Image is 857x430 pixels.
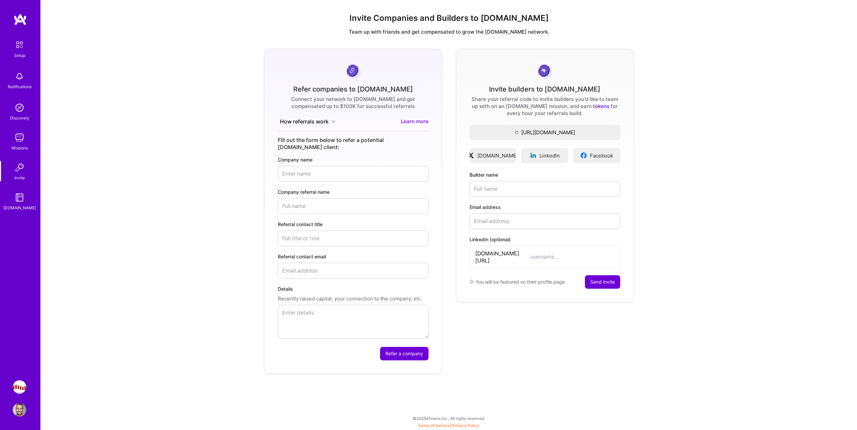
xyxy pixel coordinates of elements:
div: You will be featured on their profile page. [470,275,566,289]
label: Details [278,285,428,292]
div: Invite [14,174,25,181]
div: Discovery [10,114,29,121]
label: Company name [278,156,428,163]
img: guide book [13,191,26,204]
input: Email address [470,213,620,229]
a: Learn more [401,118,428,126]
input: Email address [278,263,428,279]
div: Refer companies to [DOMAIN_NAME] [293,86,413,93]
img: setup [12,38,27,52]
img: facebookLogo [580,152,587,159]
label: Email address [470,204,620,211]
div: Invite builders to [DOMAIN_NAME] [489,86,600,93]
button: How referrals work [278,118,337,126]
button: [URL][DOMAIN_NAME] [470,125,620,140]
a: [DOMAIN_NAME] [470,148,516,163]
img: discovery [13,101,26,114]
img: teamwork [13,131,26,144]
div: Setup [14,52,25,59]
a: Terms of Service [418,423,450,428]
img: Steelbay.ai: AI Engineer for Multi-Agent Platform [13,380,26,394]
a: User Avatar [11,403,28,417]
button: Send invite [585,275,620,289]
div: © 2025 ATeams Inc., All rights reserved. [40,410,857,427]
p: Team up with friends and get compensated to grow the [DOMAIN_NAME] network. [46,28,852,35]
label: Referral contact email [278,253,428,260]
a: tokens [593,103,609,109]
div: Connect your network to [DOMAIN_NAME] and get compensated up to $100K for successful referrals [278,96,428,110]
img: grayCoin [536,63,554,80]
input: Enter name [278,166,428,182]
span: [DOMAIN_NAME] [477,152,518,159]
span: [DOMAIN_NAME][URL] [475,250,530,264]
span: LinkedIn [539,152,560,159]
img: logo [13,13,27,26]
input: username... [530,253,614,260]
a: LinkedIn [521,148,568,163]
div: Share your referral code to invite builders you'd like to team up with on an [DOMAIN_NAME] missio... [470,96,620,117]
a: Privacy Policy [452,423,479,428]
label: Referral contact title [278,221,428,228]
span: Facebook [590,152,613,159]
div: [DOMAIN_NAME] [3,204,36,211]
img: purpleCoin [344,63,362,80]
a: Steelbay.ai: AI Engineer for Multi-Agent Platform [11,380,28,394]
input: Full name [470,181,620,197]
label: LinkedIn (optional) [470,236,620,243]
input: Full name [278,198,428,214]
p: Recently raised capital, your connection to the company, etc. [278,295,428,302]
div: Fill out the form below to refer a potential [DOMAIN_NAME] client: [278,137,428,151]
button: Refer a company [380,347,428,360]
img: Invite [13,161,26,174]
div: Notifications [8,83,32,90]
img: xLogo [468,152,475,159]
span: [URL][DOMAIN_NAME] [470,129,620,136]
a: Facebook [573,148,620,163]
div: Missions [11,144,28,151]
input: Full title or role [278,230,428,246]
img: bell [13,70,26,83]
label: Builder name [470,171,620,178]
span: | [418,423,479,428]
img: linkedinLogo [530,152,537,159]
img: User Avatar [13,403,26,417]
label: Company referral name [278,188,428,195]
h1: Invite Companies and Builders to [DOMAIN_NAME] [46,13,852,23]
